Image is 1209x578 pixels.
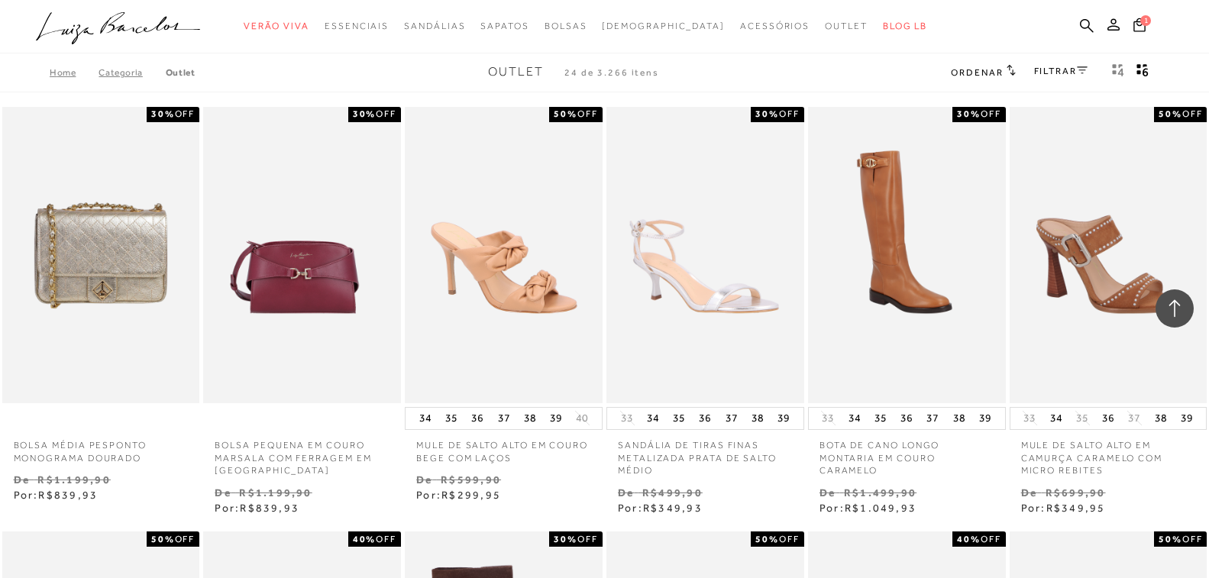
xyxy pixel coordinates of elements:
[1129,17,1150,37] button: 1
[205,109,399,401] a: BOLSA PEQUENA EM COURO MARSALA COM FERRAGEM EM GANCHO BOLSA PEQUENA EM COURO MARSALA COM FERRAGEM...
[14,489,99,501] span: Por:
[747,408,768,429] button: 38
[467,408,488,429] button: 36
[38,489,98,501] span: R$839,93
[810,109,1004,401] a: BOTA DE CANO LONGO MONTARIA EM COURO CARAMELO BOTA DE CANO LONGO MONTARIA EM COURO CARAMELO
[755,534,779,544] strong: 50%
[99,67,165,78] a: Categoria
[883,21,927,31] span: BLOG LB
[643,502,703,514] span: R$349,93
[975,408,996,429] button: 39
[1046,408,1067,429] button: 34
[1182,534,1203,544] span: OFF
[406,109,601,401] img: MULE DE SALTO ALTO EM COURO BEGE COM LAÇOS
[870,408,891,429] button: 35
[896,408,917,429] button: 36
[545,408,567,429] button: 39
[203,430,401,477] a: BOLSA PEQUENA EM COURO MARSALA COM FERRAGEM EM [GEOGRAPHIC_DATA]
[1021,486,1037,499] small: De
[325,12,389,40] a: noSubCategoriesText
[175,534,196,544] span: OFF
[519,408,541,429] button: 38
[808,430,1006,477] a: BOTA DE CANO LONGO MONTARIA EM COURO CARAMELO
[1011,109,1206,401] a: MULE DE SALTO ALTO EM CAMURÇA CARAMELO COM MICRO REBITES MULE DE SALTO ALTO EM CAMURÇA CARAMELO C...
[239,486,312,499] small: R$1.199,90
[957,108,981,119] strong: 30%
[151,534,175,544] strong: 50%
[564,67,659,78] span: 24 de 3.266 itens
[825,12,868,40] a: noSubCategoriesText
[545,21,587,31] span: Bolsas
[37,473,110,486] small: R$1.199,90
[1010,430,1207,477] a: MULE DE SALTO ALTO EM CAMURÇA CARAMELO COM MICRO REBITES
[1159,534,1182,544] strong: 50%
[1123,411,1145,425] button: 37
[376,108,396,119] span: OFF
[4,109,199,401] img: Bolsa média pesponto monograma dourado
[577,108,598,119] span: OFF
[845,502,916,514] span: R$1.049,93
[376,534,396,544] span: OFF
[404,12,465,40] a: noSubCategoriesText
[740,21,810,31] span: Acessórios
[493,408,515,429] button: 37
[441,408,462,429] button: 35
[488,65,544,79] span: Outlet
[480,21,529,31] span: Sapatos
[602,21,725,31] span: [DEMOGRAPHIC_DATA]
[1046,502,1106,514] span: R$349,95
[1097,408,1119,429] button: 36
[810,109,1004,401] img: BOTA DE CANO LONGO MONTARIA EM COURO CARAMELO
[1176,408,1198,429] button: 39
[608,109,803,401] img: SANDÁLIA DE TIRAS FINAS METALIZADA PRATA DE SALTO MÉDIO
[240,502,299,514] span: R$839,93
[1034,66,1088,76] a: FILTRAR
[740,12,810,40] a: noSubCategoriesText
[606,430,804,477] a: SANDÁLIA DE TIRAS FINAS METALIZADA PRATA DE SALTO MÉDIO
[1182,108,1203,119] span: OFF
[244,12,309,40] a: noSubCategoriesText
[1159,108,1182,119] strong: 50%
[480,12,529,40] a: noSubCategoriesText
[608,109,803,401] a: SANDÁLIA DE TIRAS FINAS METALIZADA PRATA DE SALTO MÉDIO SANDÁLIA DE TIRAS FINAS METALIZADA PRATA ...
[353,534,377,544] strong: 40%
[642,486,703,499] small: R$499,90
[404,21,465,31] span: Sandálias
[325,21,389,31] span: Essenciais
[981,534,1001,544] span: OFF
[4,109,199,401] a: Bolsa média pesponto monograma dourado Bolsa média pesponto monograma dourado
[416,473,432,486] small: De
[1011,109,1206,401] img: MULE DE SALTO ALTO EM CAMURÇA CARAMELO COM MICRO REBITES
[215,502,299,514] span: Por:
[2,430,200,465] a: Bolsa média pesponto monograma dourado
[215,486,231,499] small: De
[618,502,703,514] span: Por:
[554,534,577,544] strong: 30%
[175,108,196,119] span: OFF
[415,408,436,429] button: 34
[205,109,399,401] img: BOLSA PEQUENA EM COURO MARSALA COM FERRAGEM EM GANCHO
[545,12,587,40] a: noSubCategoriesText
[819,502,916,514] span: Por:
[14,473,30,486] small: De
[1150,408,1172,429] button: 38
[406,109,601,401] a: MULE DE SALTO ALTO EM COURO BEGE COM LAÇOS MULE DE SALTO ALTO EM COURO BEGE COM LAÇOS
[441,473,501,486] small: R$599,90
[244,21,309,31] span: Verão Viva
[616,411,638,425] button: 33
[844,486,916,499] small: R$1.499,90
[416,489,501,501] span: Por:
[151,108,175,119] strong: 30%
[694,408,716,429] button: 36
[441,489,501,501] span: R$299,95
[922,408,943,429] button: 37
[405,430,603,465] a: MULE DE SALTO ALTO EM COURO BEGE COM LAÇOS
[844,408,865,429] button: 34
[602,12,725,40] a: noSubCategoriesText
[1132,63,1153,82] button: gridText6Desc
[571,411,593,425] button: 40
